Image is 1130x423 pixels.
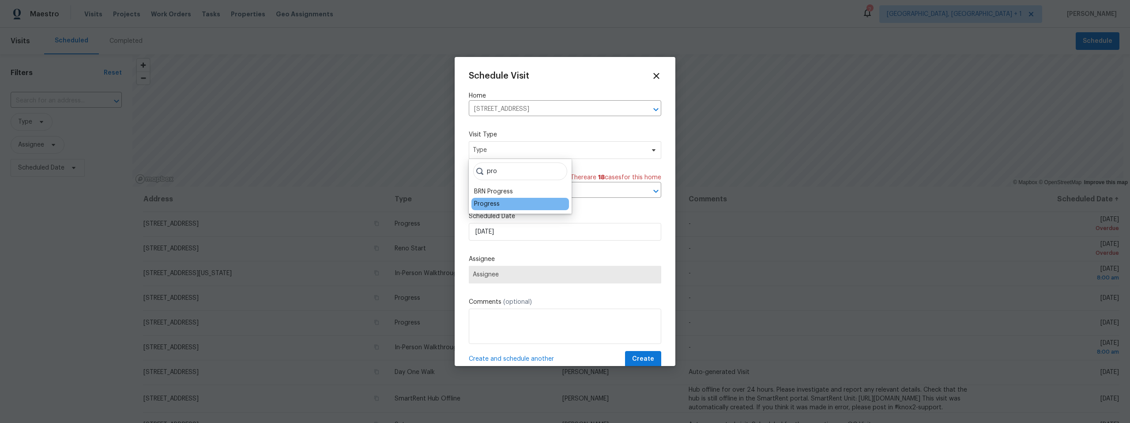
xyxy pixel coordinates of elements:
span: Assignee [473,271,657,278]
label: Home [469,91,661,100]
span: Create and schedule another [469,355,554,363]
label: Visit Type [469,130,661,139]
label: Assignee [469,255,661,264]
button: Open [650,185,662,197]
input: Enter in an address [469,102,637,116]
div: Progress [474,200,500,208]
label: Comments [469,298,661,306]
span: Schedule Visit [469,72,529,80]
span: Type [473,146,644,155]
span: Close [652,71,661,81]
label: Scheduled Date [469,212,661,221]
button: Create [625,351,661,367]
button: Open [650,103,662,116]
span: (optional) [503,299,532,305]
span: 18 [598,174,605,181]
span: Create [632,354,654,365]
div: BRN Progress [474,187,513,196]
input: M/D/YYYY [469,223,661,241]
span: There are case s for this home [570,173,661,182]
